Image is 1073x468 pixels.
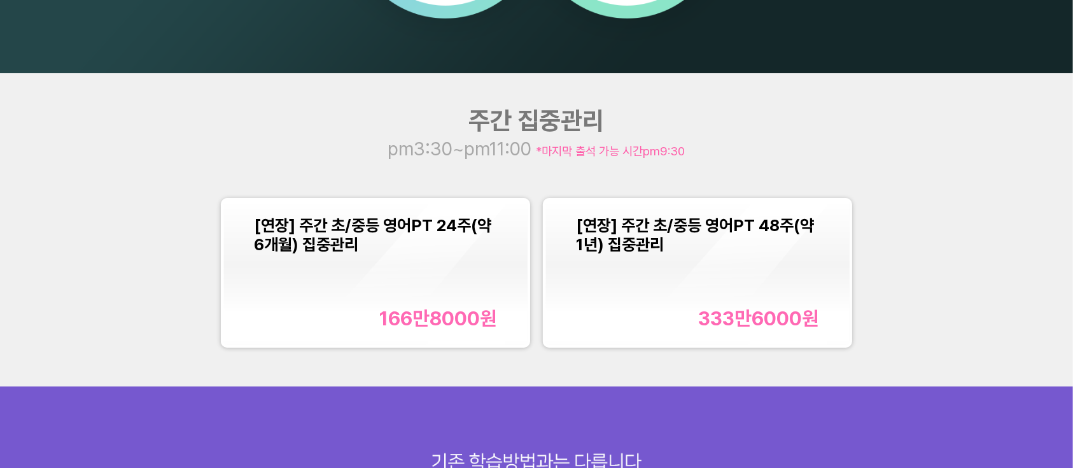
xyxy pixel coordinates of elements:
[536,144,685,159] span: *마지막 출석 가능 시간 pm9:30
[254,216,491,254] span: [연장] 주간 초/중등 영어PT 24주(약 6개월) 집중관리
[576,216,814,254] span: [연장] 주간 초/중등 영어PT 48주(약 1년) 집중관리
[388,138,536,160] span: pm3:30~pm11:00
[698,307,819,330] div: 333만6000 원
[468,106,604,135] span: 주간 집중관리
[379,307,497,330] div: 166만8000 원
